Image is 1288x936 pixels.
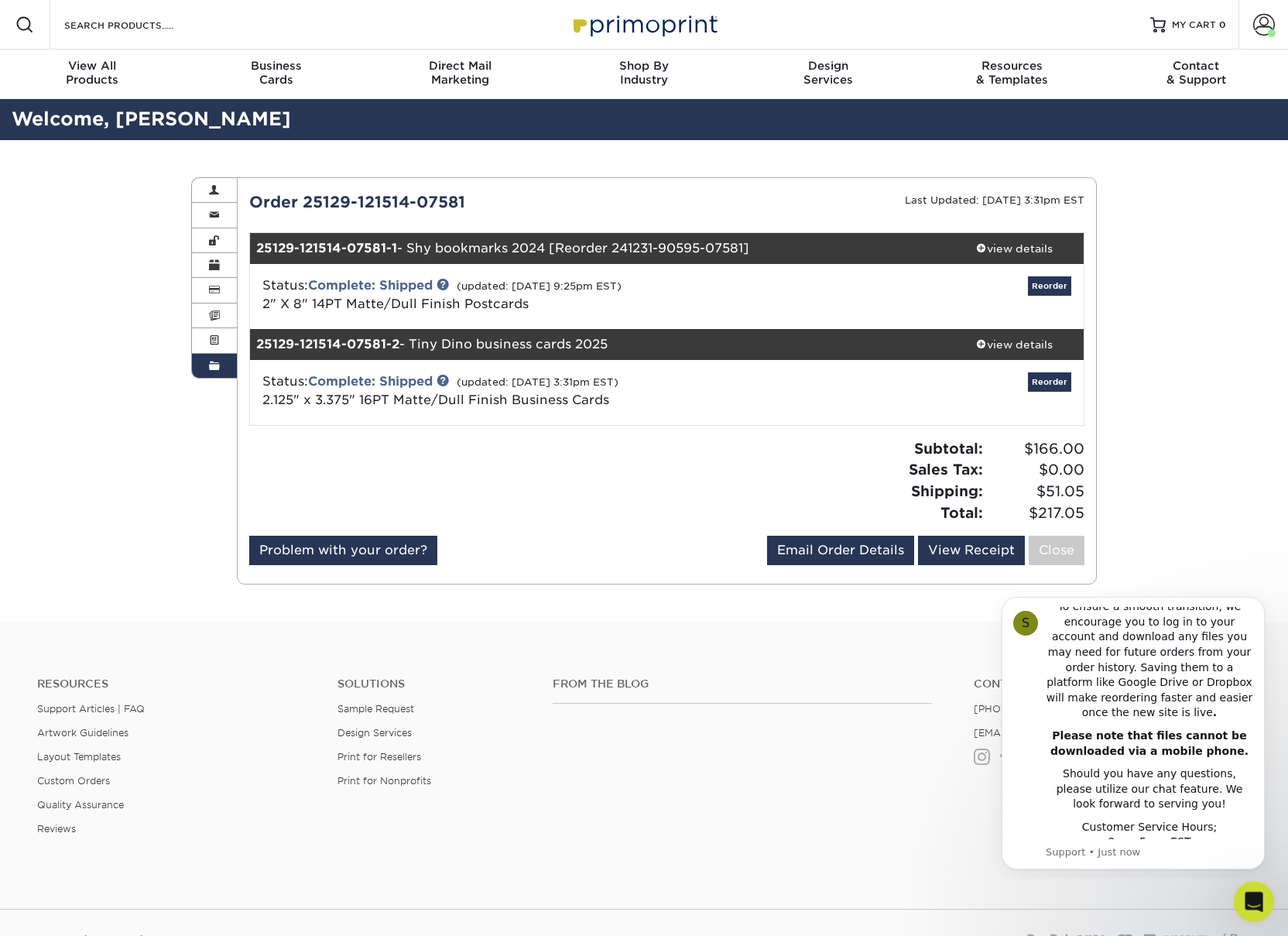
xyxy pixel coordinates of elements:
[767,536,914,565] a: Email Order Details
[736,59,920,73] span: Design
[567,8,721,41] img: Primoprint
[1172,19,1216,32] span: MY CART
[988,459,1084,481] span: $0.00
[944,337,1084,352] div: view details
[262,297,529,311] span: 2" X 8" 14PT Matte/Dull Finish Postcards
[37,677,314,691] h4: Resources
[1028,372,1071,392] a: Reorder
[920,59,1105,73] span: Resources
[184,59,368,73] span: Business
[457,376,618,388] small: (updated: [DATE] 3:31pm EST)
[251,276,806,314] div: Status:
[1028,276,1071,296] a: Reorder
[37,775,110,787] a: Custom Orders
[37,823,76,835] a: Reviews
[988,502,1084,524] span: $217.05
[736,59,920,87] div: Services
[1104,50,1288,99] a: Contact& Support
[918,536,1025,565] a: View Receipt
[368,50,552,99] a: Direct MailMarketing
[262,393,609,407] a: 2.125" x 3.375" 16PT Matte/Dull Finish Business Cards
[184,50,368,99] a: BusinessCards
[920,50,1105,99] a: Resources& Templates
[256,337,399,351] strong: 25129-121514-07581-2
[944,241,1084,256] div: view details
[905,194,1084,206] small: Last Updated: [DATE] 3:31pm EST
[944,329,1084,360] a: view details
[308,374,433,389] a: Complete: Shipped
[37,727,128,739] a: Artwork Guidelines
[37,799,124,811] a: Quality Assurance
[552,59,736,73] span: Shop By
[37,703,145,715] a: Support Articles | FAQ
[337,775,431,787] a: Print for Nonprofits
[37,751,121,763] a: Layout Templates
[1104,59,1288,73] span: Contact
[256,241,397,255] strong: 25129-121514-07581-1
[1219,19,1226,30] span: 0
[1104,59,1288,87] div: & Support
[337,727,412,739] a: Design Services
[337,703,414,715] a: Sample Request
[251,372,806,410] div: Status:
[920,59,1105,87] div: & Templates
[1029,536,1084,565] a: Close
[337,751,421,763] a: Print for Resellers
[974,703,1070,715] a: [PHONE_NUMBER]
[914,440,983,457] strong: Subtotal:
[736,50,920,99] a: DesignServices
[457,280,622,292] small: (updated: [DATE] 9:25pm EST)
[368,59,552,87] div: Marketing
[974,727,1159,739] a: [EMAIL_ADDRESS][DOMAIN_NAME]
[552,59,736,87] div: Industry
[974,677,1251,691] a: Contact
[238,190,667,214] div: Order 25129-121514-07581
[944,233,1084,264] a: view details
[552,50,736,99] a: Shop ByIndustry
[988,481,1084,502] span: $51.05
[63,15,214,34] input: SEARCH PRODUCTS.....
[250,329,945,360] div: - Tiny Dino business cards 2025
[978,583,1288,879] iframe: Intercom notifications message
[940,504,983,521] strong: Total:
[909,461,983,478] strong: Sales Tax:
[308,278,433,293] a: Complete: Shipped
[337,677,529,691] h4: Solutions
[4,889,132,931] iframe: Google Customer Reviews
[249,536,437,565] a: Problem with your order?
[1234,882,1275,923] iframe: Intercom live chat
[250,233,945,264] div: - Shy bookmarks 2024 [Reorder 241231-90595-07581]
[911,482,983,499] strong: Shipping:
[553,677,932,691] h4: From the Blog
[184,59,368,87] div: Cards
[368,59,552,73] span: Direct Mail
[988,438,1084,460] span: $166.00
